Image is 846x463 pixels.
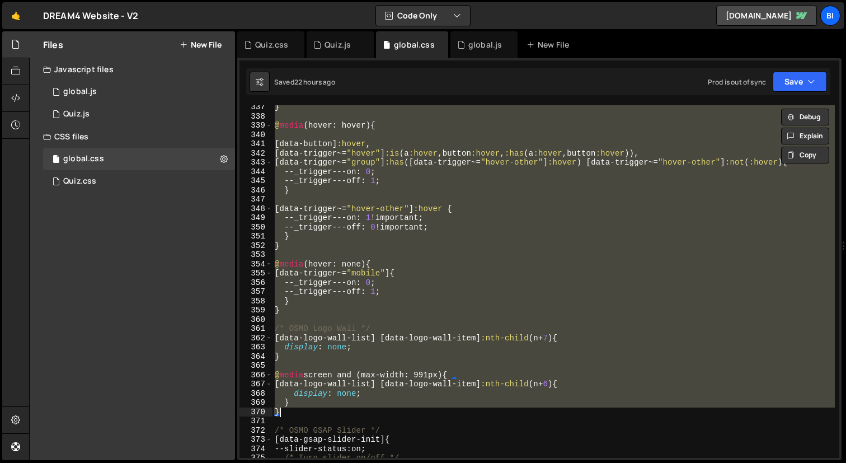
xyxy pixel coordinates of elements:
[43,9,138,22] div: DREAM4 Website - V2
[239,315,272,325] div: 360
[239,195,272,204] div: 347
[239,306,272,315] div: 359
[239,435,272,445] div: 373
[239,426,272,436] div: 372
[773,72,827,92] button: Save
[239,232,272,241] div: 351
[325,39,351,50] div: Quiz.js
[527,39,574,50] div: New File
[239,324,272,334] div: 361
[30,58,235,81] div: Javascript files
[239,352,272,362] div: 364
[239,389,272,399] div: 368
[820,6,840,26] a: Bi
[180,40,222,49] button: New File
[2,2,30,29] a: 🤙
[43,81,235,103] div: 17250/47734.js
[63,154,104,164] div: global.css
[239,297,272,306] div: 358
[239,269,272,278] div: 355
[239,176,272,186] div: 345
[239,241,272,251] div: 352
[239,102,272,112] div: 337
[239,361,272,371] div: 365
[239,398,272,408] div: 369
[239,186,272,195] div: 346
[43,103,235,125] div: 17250/47889.js
[708,77,766,87] div: Prod is out of sync
[239,167,272,177] div: 344
[239,149,272,158] div: 342
[294,77,335,87] div: 22 hours ago
[239,445,272,454] div: 374
[239,417,272,426] div: 371
[781,128,829,144] button: Explain
[239,278,272,288] div: 356
[781,109,829,125] button: Debug
[255,39,288,50] div: Quiz.css
[63,176,96,186] div: Quiz.css
[239,223,272,232] div: 350
[63,109,90,119] div: Quiz.js
[239,158,272,167] div: 343
[468,39,502,50] div: global.js
[239,371,272,380] div: 366
[239,204,272,214] div: 348
[239,139,272,149] div: 341
[239,287,272,297] div: 357
[239,112,272,121] div: 338
[30,125,235,148] div: CSS files
[781,147,829,163] button: Copy
[239,343,272,352] div: 363
[239,213,272,223] div: 349
[43,148,235,170] div: 17250/47735.css
[239,121,272,130] div: 339
[239,380,272,389] div: 367
[274,77,335,87] div: Saved
[239,334,272,343] div: 362
[716,6,817,26] a: [DOMAIN_NAME]
[239,130,272,140] div: 340
[43,39,63,51] h2: Files
[43,170,235,193] div: 17250/47890.css
[239,408,272,417] div: 370
[239,250,272,260] div: 353
[394,39,435,50] div: global.css
[239,260,272,269] div: 354
[239,453,272,463] div: 375
[376,6,470,26] button: Code Only
[63,87,97,97] div: global.js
